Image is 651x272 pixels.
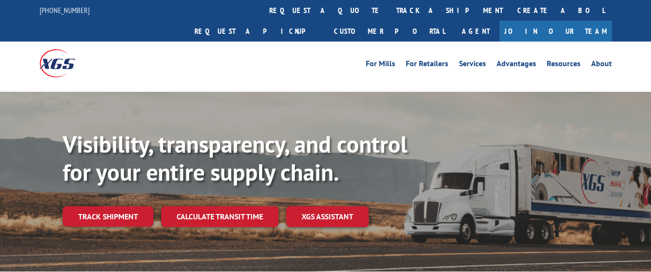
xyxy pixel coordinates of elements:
a: For Retailers [406,60,448,71]
b: Visibility, transparency, and control for your entire supply chain. [63,129,407,187]
a: Join Our Team [499,21,612,42]
a: About [591,60,612,71]
a: Track shipment [63,206,153,227]
a: Agent [452,21,499,42]
a: Customer Portal [327,21,452,42]
a: [PHONE_NUMBER] [40,5,90,15]
a: For Mills [366,60,395,71]
a: Calculate transit time [161,206,278,227]
a: Resources [547,60,581,71]
a: XGS ASSISTANT [286,206,369,227]
a: Services [459,60,486,71]
a: Request a pickup [187,21,327,42]
a: Advantages [497,60,536,71]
